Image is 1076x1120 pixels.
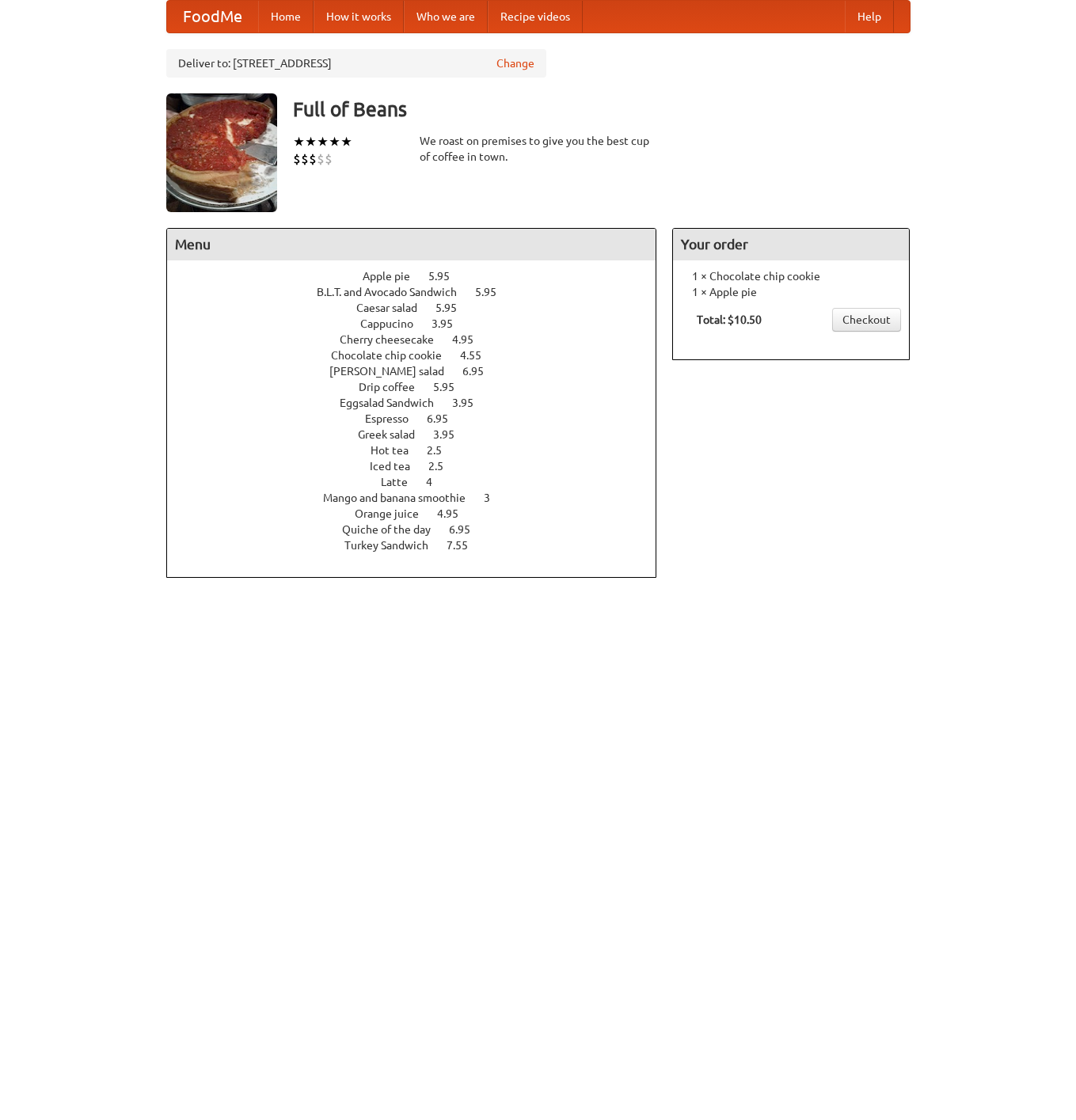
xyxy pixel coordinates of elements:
[460,349,497,362] span: 4.55
[358,428,484,441] a: Greek salad 3.95
[356,302,433,314] span: Caesar salad
[432,317,469,330] span: 3.95
[381,476,424,488] span: Latte
[462,365,500,378] span: 6.95
[404,1,488,32] a: Who we are
[329,365,460,378] span: [PERSON_NAME] salad
[447,539,484,552] span: 7.55
[314,1,404,32] a: How it works
[323,492,481,504] span: Mango and banana smoothie
[258,1,314,32] a: Home
[496,55,534,71] a: Change
[340,397,450,409] span: Eggsalad Sandwich
[673,229,909,260] h4: Your order
[363,270,426,283] span: Apple pie
[167,1,258,32] a: FoodMe
[360,317,429,330] span: Cappucino
[359,381,484,393] a: Drip coffee 5.95
[323,492,519,504] a: Mango and banana smoothie 3
[426,476,448,488] span: 4
[317,150,325,168] li: $
[371,444,471,457] a: Hot tea 2.5
[381,476,462,488] a: Latte 4
[484,492,506,504] span: 3
[360,317,482,330] a: Cappucino 3.95
[681,268,901,284] li: 1 × Chocolate chip cookie
[167,229,656,260] h4: Menu
[449,523,486,536] span: 6.95
[293,150,301,168] li: $
[355,507,488,520] a: Orange juice 4.95
[325,150,333,168] li: $
[340,333,503,346] a: Cherry cheesecake 4.95
[331,349,458,362] span: Chocolate chip cookie
[166,93,277,212] img: angular.jpg
[344,539,497,552] a: Turkey Sandwich 7.55
[681,284,901,300] li: 1 × Apple pie
[342,523,500,536] a: Quiche of the day 6.95
[452,397,489,409] span: 3.95
[340,397,503,409] a: Eggsalad Sandwich 3.95
[329,133,340,150] li: ★
[340,333,450,346] span: Cherry cheesecake
[437,507,474,520] span: 4.95
[832,308,901,332] a: Checkout
[371,444,424,457] span: Hot tea
[428,460,459,473] span: 2.5
[293,133,305,150] li: ★
[305,133,317,150] li: ★
[166,49,546,78] div: Deliver to: [STREET_ADDRESS]
[428,270,466,283] span: 5.95
[370,460,426,473] span: Iced tea
[365,412,477,425] a: Espresso 6.95
[317,133,329,150] li: ★
[358,428,431,441] span: Greek salad
[697,313,762,326] b: Total: $10.50
[331,349,511,362] a: Chocolate chip cookie 4.55
[317,286,473,298] span: B.L.T. and Avocado Sandwich
[344,539,444,552] span: Turkey Sandwich
[370,460,473,473] a: Iced tea 2.5
[433,428,470,441] span: 3.95
[435,302,473,314] span: 5.95
[356,302,486,314] a: Caesar salad 5.95
[488,1,583,32] a: Recipe videos
[359,381,431,393] span: Drip coffee
[355,507,435,520] span: Orange juice
[365,412,424,425] span: Espresso
[363,270,479,283] a: Apple pie 5.95
[309,150,317,168] li: $
[420,133,657,165] div: We roast on premises to give you the best cup of coffee in town.
[317,286,526,298] a: B.L.T. and Avocado Sandwich 5.95
[329,365,513,378] a: [PERSON_NAME] salad 6.95
[433,381,470,393] span: 5.95
[293,93,911,125] h3: Full of Beans
[427,412,464,425] span: 6.95
[340,133,352,150] li: ★
[452,333,489,346] span: 4.95
[301,150,309,168] li: $
[342,523,447,536] span: Quiche of the day
[475,286,512,298] span: 5.95
[427,444,458,457] span: 2.5
[845,1,894,32] a: Help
